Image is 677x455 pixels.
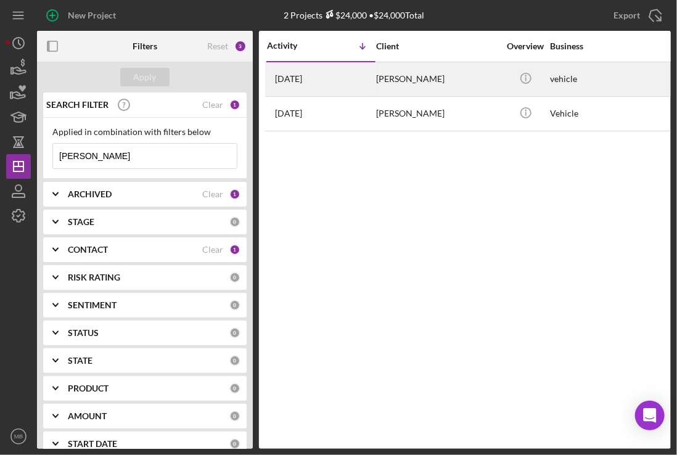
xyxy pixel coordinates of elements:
[322,10,367,20] div: $24,000
[68,217,94,227] b: STAGE
[68,439,117,449] b: START DATE
[229,300,240,311] div: 0
[134,68,157,86] div: Apply
[376,97,499,130] div: [PERSON_NAME]
[229,411,240,422] div: 0
[68,189,112,199] b: ARCHIVED
[275,109,302,118] time: 2025-03-19 20:05
[229,327,240,338] div: 0
[550,41,673,51] div: Business
[68,356,92,366] b: STATE
[14,433,23,440] text: MB
[207,41,228,51] div: Reset
[68,245,108,255] b: CONTACT
[503,41,549,51] div: Overview
[376,41,499,51] div: Client
[68,328,99,338] b: STATUS
[601,3,671,28] button: Export
[229,383,240,394] div: 0
[229,272,240,283] div: 0
[202,189,223,199] div: Clear
[234,40,247,52] div: 3
[120,68,170,86] button: Apply
[133,41,157,51] b: Filters
[229,189,240,200] div: 1
[202,245,223,255] div: Clear
[284,10,424,20] div: 2 Projects • $24,000 Total
[68,273,120,282] b: RISK RATING
[68,3,116,28] div: New Project
[46,100,109,110] b: SEARCH FILTER
[6,424,31,449] button: MB
[267,41,321,51] div: Activity
[275,74,302,84] time: 2025-05-01 15:47
[229,244,240,255] div: 1
[229,438,240,449] div: 0
[202,100,223,110] div: Clear
[229,99,240,110] div: 1
[550,63,673,96] div: vehicle
[229,355,240,366] div: 0
[68,411,107,421] b: AMOUNT
[376,63,499,96] div: [PERSON_NAME]
[68,300,117,310] b: SENTIMENT
[68,383,109,393] b: PRODUCT
[52,127,237,137] div: Applied in combination with filters below
[635,401,665,430] div: Open Intercom Messenger
[613,3,640,28] div: Export
[229,216,240,227] div: 0
[550,97,673,130] div: Vehicle
[37,3,128,28] button: New Project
